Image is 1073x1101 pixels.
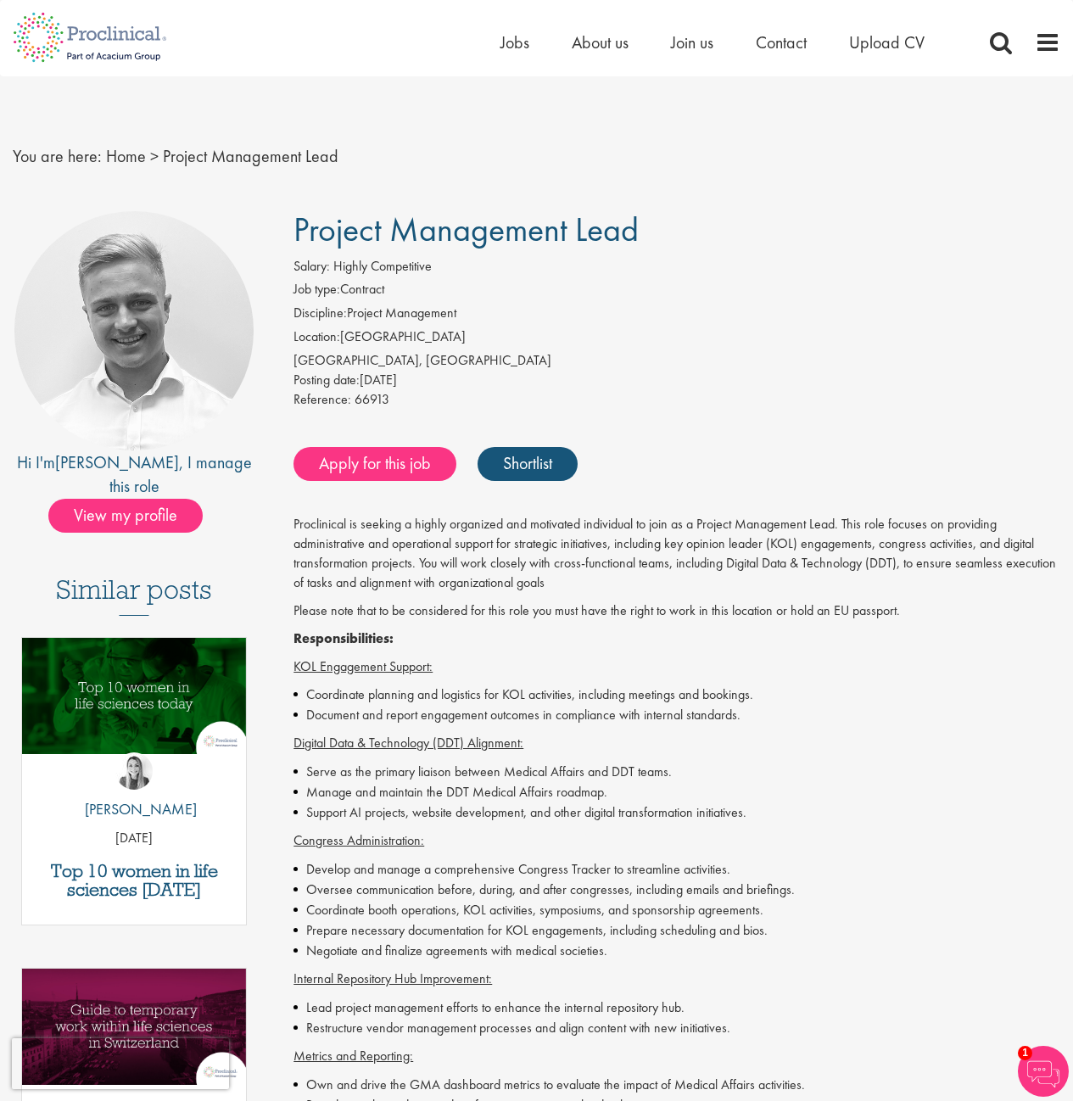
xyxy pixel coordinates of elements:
[72,752,197,829] a: Hannah Burke [PERSON_NAME]
[293,629,394,647] strong: Responsibilities:
[293,657,433,675] span: KOL Engagement Support:
[293,447,456,481] a: Apply for this job
[293,371,1060,390] div: [DATE]
[22,638,246,754] img: Top 10 women in life sciences today
[293,705,1060,725] li: Document and report engagement outcomes in compliance with internal standards.
[13,450,255,499] div: Hi I'm , I manage this role
[293,1075,1060,1095] li: Own and drive the GMA dashboard metrics to evaluate the impact of Medical Affairs activities.
[293,998,1060,1018] li: Lead project management efforts to enhance the internal repository hub.
[150,145,159,167] span: >
[293,762,1060,782] li: Serve as the primary liaison between Medical Affairs and DDT teams.
[293,900,1060,920] li: Coordinate booth operations, KOL activities, symposiums, and sponsorship agreements.
[293,257,330,277] label: Salary:
[13,145,102,167] span: You are here:
[72,798,197,820] p: [PERSON_NAME]
[293,327,1060,351] li: [GEOGRAPHIC_DATA]
[293,390,351,410] label: Reference:
[293,802,1060,823] li: Support AI projects, website development, and other digital transformation initiatives.
[849,31,925,53] a: Upload CV
[333,257,432,275] span: Highly Competitive
[293,831,424,849] span: Congress Administration:
[293,685,1060,705] li: Coordinate planning and logistics for KOL activities, including meetings and bookings.
[293,1047,413,1065] span: Metrics and Reporting:
[355,390,389,408] span: 66913
[293,1018,1060,1038] li: Restructure vendor management processes and align content with new initiatives.
[293,304,1060,327] li: Project Management
[293,327,340,347] label: Location:
[48,502,220,524] a: View my profile
[115,752,153,790] img: Hannah Burke
[293,920,1060,941] li: Prepare necessary documentation for KOL engagements, including scheduling and bios.
[500,31,529,53] a: Jobs
[163,145,338,167] span: Project Management Lead
[572,31,629,53] a: About us
[478,447,578,481] a: Shortlist
[293,280,340,299] label: Job type:
[293,782,1060,802] li: Manage and maintain the DDT Medical Affairs roadmap.
[293,941,1060,961] li: Negotiate and finalize agreements with medical societies.
[14,211,254,450] img: imeage of recruiter Joshua Bye
[293,859,1060,880] li: Develop and manage a comprehensive Congress Tracker to streamline activities.
[671,31,713,53] a: Join us
[293,371,360,388] span: Posting date:
[293,515,1060,592] p: Proclinical is seeking a highly organized and motivated individual to join as a Project Managemen...
[22,829,246,848] p: [DATE]
[31,862,238,899] a: Top 10 women in life sciences [DATE]
[1018,1046,1069,1097] img: Chatbot
[55,451,179,473] a: [PERSON_NAME]
[56,575,212,616] h3: Similar posts
[48,499,203,533] span: View my profile
[22,638,246,788] a: Link to a post
[756,31,807,53] a: Contact
[293,880,1060,900] li: Oversee communication before, during, and after congresses, including emails and briefings.
[293,304,347,323] label: Discipline:
[293,734,523,752] span: Digital Data & Technology (DDT) Alignment:
[106,145,146,167] a: breadcrumb link
[12,1038,229,1089] iframe: reCAPTCHA
[293,208,639,251] span: Project Management Lead
[1018,1046,1032,1060] span: 1
[293,601,1060,621] p: Please note that to be considered for this role you must have the right to work in this location ...
[293,280,1060,304] li: Contract
[293,970,492,987] span: Internal Repository Hub Improvement:
[293,351,1060,371] div: [GEOGRAPHIC_DATA], [GEOGRAPHIC_DATA]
